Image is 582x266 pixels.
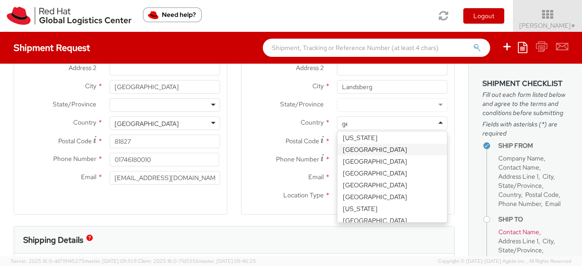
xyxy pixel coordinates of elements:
button: Need help? [143,7,202,22]
span: Contact Name [498,228,539,236]
div: [GEOGRAPHIC_DATA] [337,179,447,191]
span: State/Province [53,100,96,108]
span: Address Line 1 [498,172,538,181]
div: [GEOGRAPHIC_DATA] [337,156,447,167]
span: Postal Code [525,255,559,263]
span: Client: 2025.18.0-71d3358 [138,258,256,264]
span: Address 2 [296,64,324,72]
div: [GEOGRAPHIC_DATA] [337,167,447,179]
div: [US_STATE] [337,203,447,215]
h4: Ship From [498,142,568,149]
span: master, [DATE] 09:51:11 [85,258,136,264]
span: Country [498,191,521,199]
span: Server: 2025.18.0-dd719145275 [11,258,136,264]
span: Country [301,118,324,126]
span: Address Line 1 [498,237,538,245]
div: [GEOGRAPHIC_DATA] [337,144,447,156]
span: Copyright © [DATE]-[DATE] Agistix Inc., All Rights Reserved [438,258,571,265]
span: Contact Name [498,163,539,171]
span: City [312,82,324,90]
span: [PERSON_NAME] [519,21,576,30]
span: Postal Code [525,191,559,199]
span: Country [498,255,521,263]
h3: Shipment Checklist [482,80,568,88]
span: Fields with asterisks (*) are required [482,120,568,138]
span: Postal Code [286,137,319,145]
span: Email [545,200,561,208]
div: [GEOGRAPHIC_DATA] [337,215,447,226]
img: rh-logistics-00dfa346123c4ec078e1.svg [7,7,131,25]
div: [US_STATE] [337,132,447,144]
button: Logout [463,8,504,24]
span: Phone Number [53,155,96,163]
span: City [542,237,553,245]
span: Location Type [283,191,324,199]
span: master, [DATE] 09:46:25 [199,258,256,264]
span: Address 2 [69,64,96,72]
span: State/Province [280,100,324,108]
span: Phone Number [498,200,541,208]
input: Shipment, Tracking or Reference Number (at least 4 chars) [263,39,490,57]
h4: Ship To [498,216,568,223]
span: Country [73,118,96,126]
span: Company Name [498,154,544,162]
span: Email [308,173,324,181]
h4: Shipment Request [14,43,90,53]
span: Email [81,173,96,181]
span: City [542,172,553,181]
span: ▼ [571,22,576,30]
h3: Shipping Details [23,236,83,245]
span: State/Province [498,246,542,254]
span: Postal Code [58,137,92,145]
span: State/Province [498,181,542,190]
span: Phone Number [276,155,319,163]
div: [GEOGRAPHIC_DATA] [115,119,179,128]
span: Fill out each form listed below and agree to the terms and conditions before submitting [482,90,568,117]
span: City [85,82,96,90]
div: [GEOGRAPHIC_DATA] [337,191,447,203]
